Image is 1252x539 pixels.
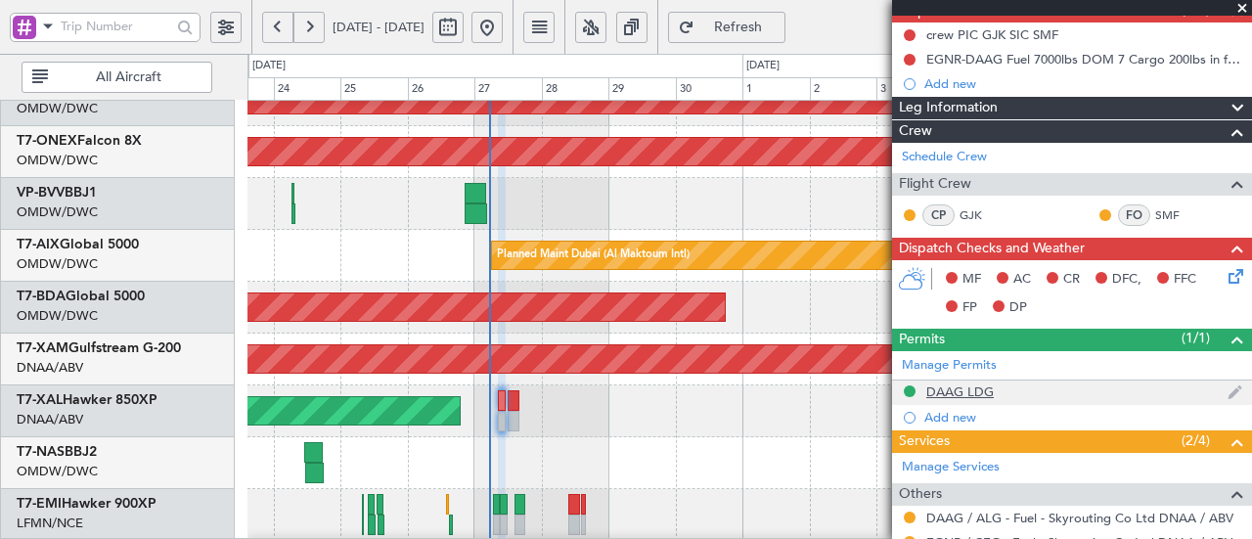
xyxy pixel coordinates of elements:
span: DFC, [1112,270,1141,290]
span: Permits [899,329,945,351]
span: Services [899,430,950,453]
span: FP [962,298,977,318]
div: Planned Maint Dubai (Al Maktoum Intl) [497,241,690,270]
span: T7-XAM [17,341,68,355]
span: T7-AIX [17,238,60,251]
button: Refresh [668,12,785,43]
span: Refresh [698,21,779,34]
div: [DATE] [746,58,780,74]
a: T7-NASBBJ2 [17,445,97,459]
a: VP-BVVBBJ1 [17,186,97,200]
div: 2 [810,77,877,101]
a: T7-XAMGulfstream G-200 [17,341,181,355]
div: 28 [542,77,609,101]
div: DAAG LDG [926,383,994,400]
a: T7-AIXGlobal 5000 [17,238,139,251]
span: (1/1) [1182,328,1210,348]
a: LFMN/NCE [17,515,83,532]
button: All Aircraft [22,62,212,93]
span: Crew [899,120,932,143]
span: Others [899,483,942,506]
span: T7-XAL [17,393,63,407]
a: DNAA/ABV [17,359,83,377]
div: FO [1118,204,1150,226]
div: 3 [876,77,944,101]
span: DP [1009,298,1027,318]
div: [DATE] [252,58,286,74]
div: 24 [274,77,341,101]
a: T7-BDAGlobal 5000 [17,290,145,303]
div: EGNR-DAAG Fuel 7000lbs DOM 7 Cargo 200lbs in front cargo [926,51,1242,67]
a: GJK [960,206,1004,224]
a: T7-EMIHawker 900XP [17,497,156,511]
span: CR [1063,270,1080,290]
span: All Aircraft [52,70,205,84]
div: 25 [340,77,408,101]
div: Add new [924,75,1242,92]
a: DNAA/ABV [17,411,83,428]
a: T7-ONEXFalcon 8X [17,134,142,148]
a: OMDW/DWC [17,307,98,325]
span: [DATE] - [DATE] [333,19,425,36]
div: 29 [608,77,676,101]
div: CP [922,204,955,226]
img: edit [1228,383,1242,401]
a: T7-XALHawker 850XP [17,393,157,407]
span: VP-BVV [17,186,65,200]
span: Dispatch Checks and Weather [899,238,1085,260]
a: OMDW/DWC [17,152,98,169]
div: Add new [924,409,1242,426]
a: SMF [1155,206,1199,224]
span: FFC [1174,270,1196,290]
span: T7-BDA [17,290,66,303]
span: T7-EMI [17,497,62,511]
span: Leg Information [899,97,998,119]
a: DAAG / ALG - Fuel - Skyrouting Co Ltd DNAA / ABV [926,510,1233,526]
a: OMDW/DWC [17,463,98,480]
span: Flight Crew [899,173,971,196]
span: (2/4) [1182,430,1210,451]
a: OMDW/DWC [17,100,98,117]
div: crew PIC GJK SIC SMF [926,26,1058,43]
span: MF [962,270,981,290]
a: Manage Services [902,458,1000,477]
a: OMDW/DWC [17,255,98,273]
div: 1 [742,77,810,101]
span: T7-NAS [17,445,65,459]
div: 30 [676,77,743,101]
input: Trip Number [61,12,171,41]
a: OMDW/DWC [17,203,98,221]
a: Schedule Crew [902,148,987,167]
span: AC [1013,270,1031,290]
a: Manage Permits [902,356,997,376]
div: 26 [408,77,475,101]
div: 27 [474,77,542,101]
span: T7-ONEX [17,134,77,148]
